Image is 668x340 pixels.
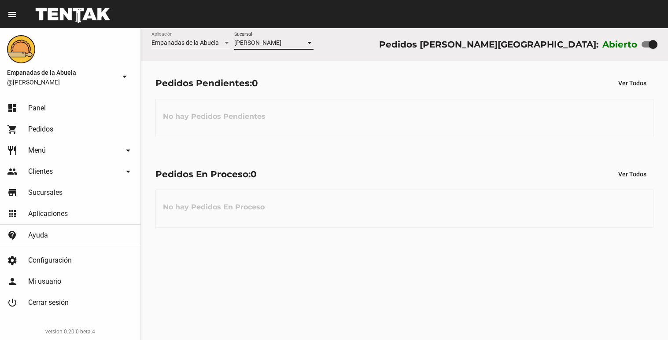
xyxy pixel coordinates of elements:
[28,256,72,265] span: Configuración
[7,276,18,287] mat-icon: person
[156,103,273,130] h3: No hay Pedidos Pendientes
[7,166,18,177] mat-icon: people
[7,35,35,63] img: f0136945-ed32-4f7c-91e3-a375bc4bb2c5.png
[7,103,18,113] mat-icon: dashboard
[7,9,18,20] mat-icon: menu
[611,75,653,91] button: Ver Todos
[28,209,68,218] span: Aplicaciones
[123,166,133,177] mat-icon: arrow_drop_down
[7,255,18,266] mat-icon: settings
[28,104,46,113] span: Panel
[7,327,133,336] div: version 0.20.0-beta.4
[123,145,133,156] mat-icon: arrow_drop_down
[7,230,18,241] mat-icon: contact_support
[151,39,219,46] span: Empanadas de la Abuela
[28,231,48,240] span: Ayuda
[155,76,258,90] div: Pedidos Pendientes:
[7,297,18,308] mat-icon: power_settings_new
[379,37,598,51] div: Pedidos [PERSON_NAME][GEOGRAPHIC_DATA]:
[7,208,18,219] mat-icon: apps
[7,145,18,156] mat-icon: restaurant
[252,78,258,88] span: 0
[7,187,18,198] mat-icon: store
[7,124,18,135] mat-icon: shopping_cart
[611,166,653,182] button: Ver Todos
[618,80,646,87] span: Ver Todos
[631,305,659,331] iframe: chat widget
[251,169,257,179] span: 0
[602,37,638,51] label: Abierto
[28,277,61,286] span: Mi usuario
[155,167,257,181] div: Pedidos En Proceso:
[28,125,53,134] span: Pedidos
[28,188,63,197] span: Sucursales
[618,171,646,178] span: Ver Todos
[119,71,130,82] mat-icon: arrow_drop_down
[156,194,272,220] h3: No hay Pedidos En Proceso
[28,146,46,155] span: Menú
[7,67,116,78] span: Empanadas de la Abuela
[234,39,281,46] span: [PERSON_NAME]
[7,78,116,87] span: @[PERSON_NAME]
[28,167,53,176] span: Clientes
[28,298,69,307] span: Cerrar sesión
